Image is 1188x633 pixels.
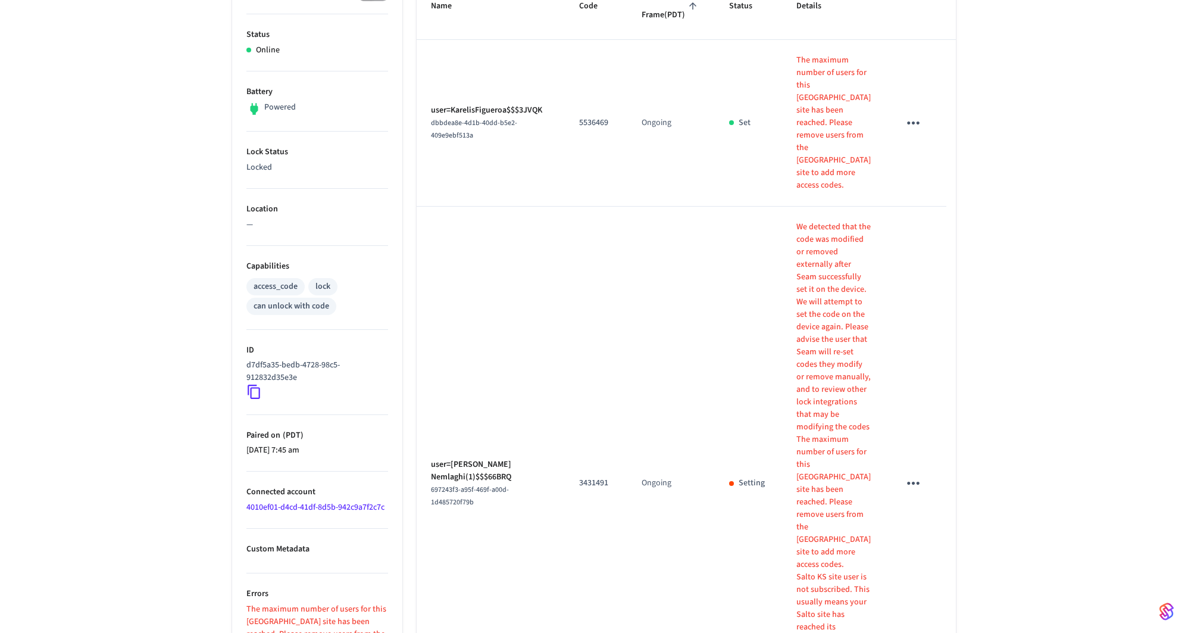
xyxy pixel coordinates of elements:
div: lock [315,280,330,293]
p: Status [246,29,388,41]
p: d7df5a35-bedb-4728-98c5-912832d35e3e [246,359,383,384]
p: user=[PERSON_NAME] Nemlaghi(1)$$$66BRQ [431,459,551,484]
p: 5536469 [579,117,613,129]
p: Paired on [246,429,388,442]
p: Connected account [246,486,388,498]
p: user=KarelisFigueroa$$$3JVQK [431,104,551,117]
span: ( PDT ) [280,429,304,441]
td: Ongoing [627,40,715,207]
div: can unlock with code [254,300,329,313]
p: Powered [264,101,296,114]
span: dbbdea8e-4d1b-40dd-b5e2-409e9ebf513a [431,118,517,141]
p: — [246,219,388,231]
span: 697243f3-a95f-469f-a00d-1d485720f79b [431,485,509,507]
p: Capabilities [246,260,388,273]
p: 3431491 [579,477,613,489]
img: SeamLogoGradient.69752ec5.svg [1159,602,1174,621]
p: Location [246,203,388,216]
p: Lock Status [246,146,388,158]
p: The maximum number of users for this [GEOGRAPHIC_DATA] site has been reached. Please remove users... [796,434,871,571]
p: We detected that the code was modified or removed externally after Seam successfully set it on th... [796,221,871,434]
p: Locked [246,161,388,174]
p: Errors [246,588,388,600]
a: 4010ef01-d4cd-41df-8d5b-942c9a7f2c7c [246,501,384,513]
p: Setting [739,477,765,489]
p: Battery [246,86,388,98]
p: [DATE] 7:45 am [246,444,388,457]
p: ID [246,344,388,357]
p: Set [739,117,751,129]
p: Online [256,44,280,57]
p: Custom Metadata [246,543,388,556]
div: access_code [254,280,298,293]
p: The maximum number of users for this [GEOGRAPHIC_DATA] site has been reached. Please remove users... [796,54,871,192]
